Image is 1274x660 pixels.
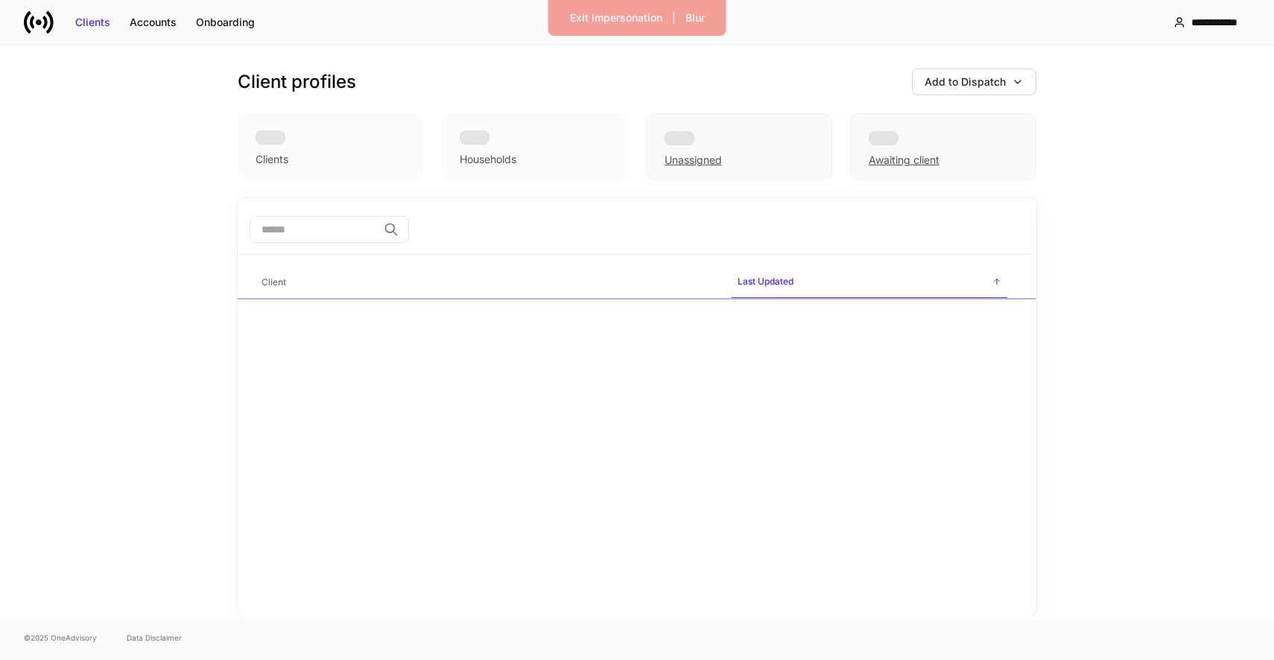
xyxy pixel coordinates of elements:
[460,152,516,167] div: Households
[912,69,1036,95] button: Add to Dispatch
[646,113,832,180] div: Unassigned
[238,70,356,94] h3: Client profiles
[127,632,182,644] a: Data Disclaimer
[685,10,705,25] div: Blur
[850,113,1036,180] div: Awaiting client
[676,6,714,30] button: Blur
[925,74,1006,89] div: Add to Dispatch
[130,15,177,30] div: Accounts
[738,274,793,288] h6: Last Updated
[665,153,722,168] div: Unassigned
[732,267,1007,299] span: Last Updated
[120,10,186,34] button: Accounts
[75,15,110,30] div: Clients
[256,152,288,167] div: Clients
[262,275,286,289] h6: Client
[560,6,672,30] button: Exit Impersonation
[256,267,720,298] span: Client
[570,10,662,25] div: Exit Impersonation
[869,153,939,168] div: Awaiting client
[66,10,120,34] button: Clients
[186,10,264,34] button: Onboarding
[24,632,97,644] span: © 2025 OneAdvisory
[196,15,255,30] div: Onboarding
